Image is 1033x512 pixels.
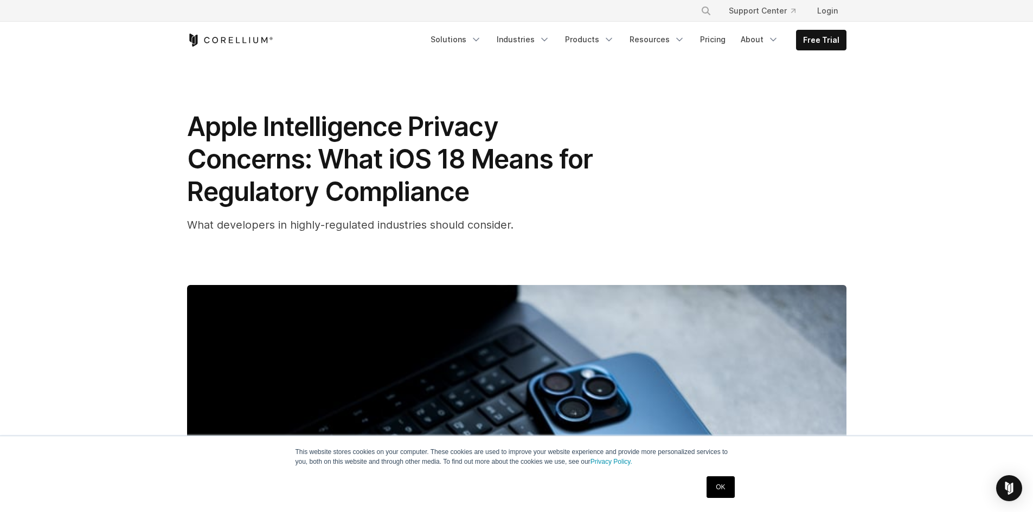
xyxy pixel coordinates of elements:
[707,476,734,498] a: OK
[591,458,632,465] a: Privacy Policy.
[424,30,846,50] div: Navigation Menu
[996,475,1022,501] div: Open Intercom Messenger
[734,30,785,49] a: About
[694,30,732,49] a: Pricing
[187,34,273,47] a: Corellium Home
[559,30,621,49] a: Products
[187,218,514,231] span: What developers in highly-regulated industries should consider.
[424,30,488,49] a: Solutions
[696,1,716,21] button: Search
[187,111,593,208] span: Apple Intelligence Privacy Concerns: What iOS 18 Means for Regulatory Compliance
[490,30,556,49] a: Industries
[797,30,846,50] a: Free Trial
[623,30,691,49] a: Resources
[688,1,846,21] div: Navigation Menu
[720,1,804,21] a: Support Center
[296,447,738,466] p: This website stores cookies on your computer. These cookies are used to improve your website expe...
[809,1,846,21] a: Login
